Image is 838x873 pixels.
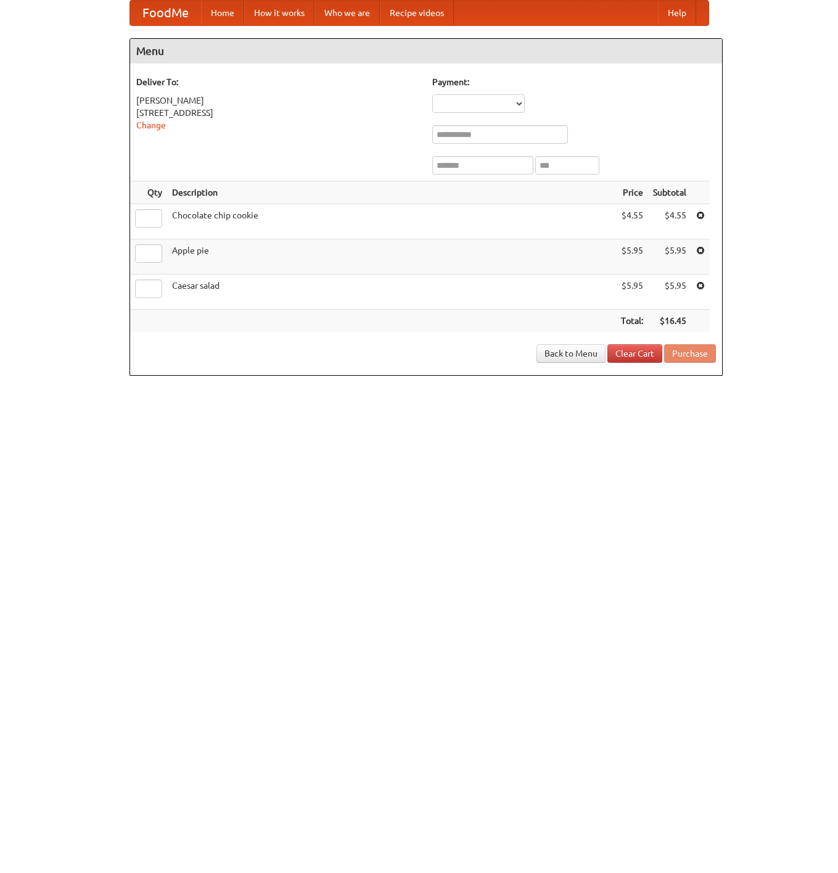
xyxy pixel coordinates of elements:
[167,204,616,239] td: Chocolate chip cookie
[616,310,648,333] th: Total:
[244,1,314,25] a: How it works
[314,1,380,25] a: Who we are
[167,239,616,275] td: Apple pie
[536,344,606,363] a: Back to Menu
[167,181,616,204] th: Description
[648,239,691,275] td: $5.95
[136,120,166,130] a: Change
[380,1,454,25] a: Recipe videos
[130,1,201,25] a: FoodMe
[648,310,691,333] th: $16.45
[616,181,648,204] th: Price
[616,239,648,275] td: $5.95
[616,275,648,310] td: $5.95
[664,344,716,363] button: Purchase
[432,76,716,88] h5: Payment:
[136,94,420,107] div: [PERSON_NAME]
[648,275,691,310] td: $5.95
[658,1,696,25] a: Help
[616,204,648,239] td: $4.55
[136,107,420,119] div: [STREET_ADDRESS]
[648,204,691,239] td: $4.55
[136,76,420,88] h5: Deliver To:
[607,344,662,363] a: Clear Cart
[648,181,691,204] th: Subtotal
[167,275,616,310] td: Caesar salad
[130,39,722,64] h4: Menu
[130,181,167,204] th: Qty
[201,1,244,25] a: Home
